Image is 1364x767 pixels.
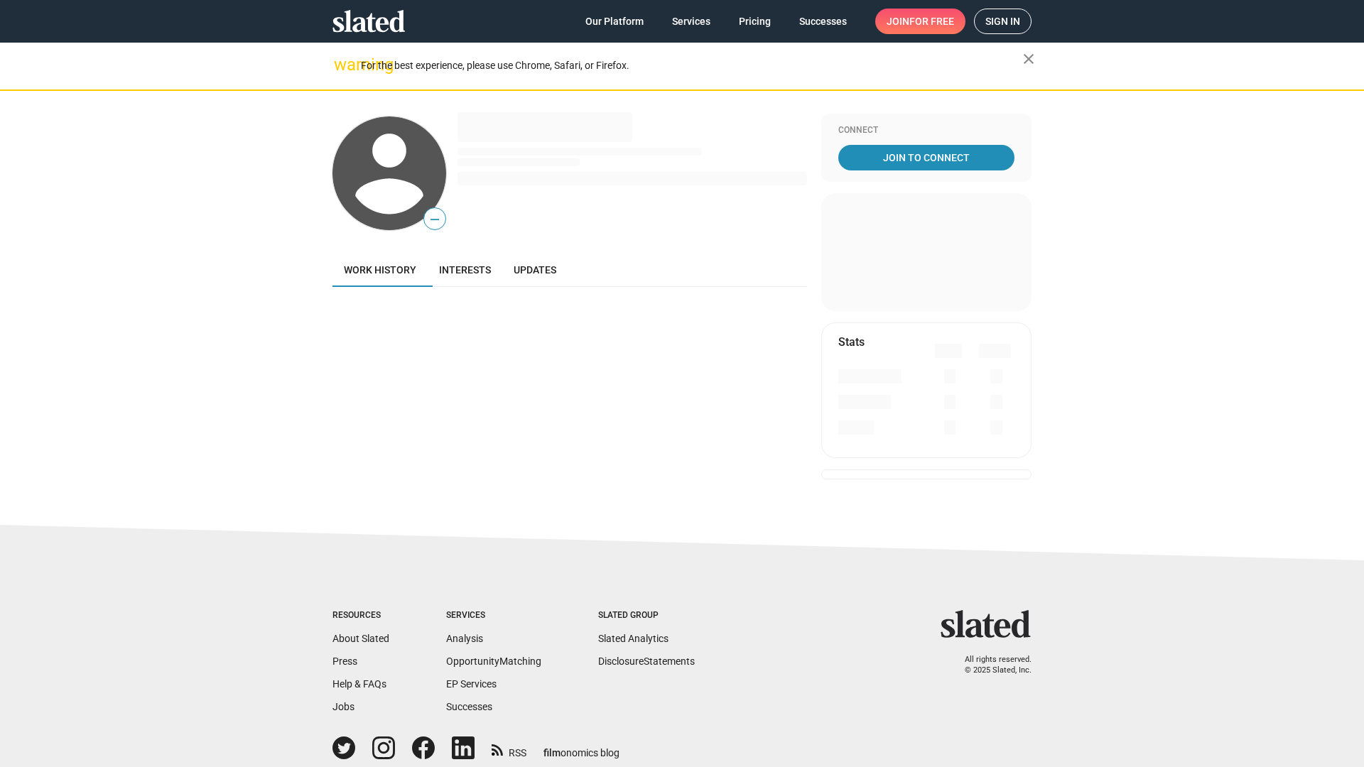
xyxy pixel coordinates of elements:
span: Updates [514,264,556,276]
span: for free [909,9,954,34]
a: filmonomics blog [543,735,619,760]
span: Interests [439,264,491,276]
a: Our Platform [574,9,655,34]
span: Work history [344,264,416,276]
a: Help & FAQs [332,678,386,690]
div: Resources [332,610,389,621]
a: Services [661,9,722,34]
span: Join To Connect [841,145,1012,170]
div: Services [446,610,541,621]
div: Connect [838,125,1014,136]
span: Successes [799,9,847,34]
mat-card-title: Stats [838,334,865,349]
a: Pricing [727,9,782,34]
span: Join [887,9,954,34]
span: — [424,210,445,229]
a: Slated Analytics [598,633,669,644]
div: For the best experience, please use Chrome, Safari, or Firefox. [361,56,1023,75]
a: Analysis [446,633,483,644]
span: Sign in [985,9,1020,33]
a: Interests [428,253,502,287]
a: Work history [332,253,428,287]
a: Successes [788,9,858,34]
mat-icon: warning [334,56,351,73]
span: Our Platform [585,9,644,34]
a: Updates [502,253,568,287]
div: Slated Group [598,610,695,621]
a: DisclosureStatements [598,656,695,667]
a: OpportunityMatching [446,656,541,667]
a: Jobs [332,701,354,712]
a: Join To Connect [838,145,1014,170]
a: RSS [492,738,526,760]
a: About Slated [332,633,389,644]
a: EP Services [446,678,497,690]
span: Pricing [739,9,771,34]
a: Successes [446,701,492,712]
p: All rights reserved. © 2025 Slated, Inc. [950,655,1032,675]
mat-icon: close [1020,50,1037,67]
span: Services [672,9,710,34]
a: Joinfor free [875,9,965,34]
a: Sign in [974,9,1032,34]
a: Press [332,656,357,667]
span: film [543,747,561,758]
